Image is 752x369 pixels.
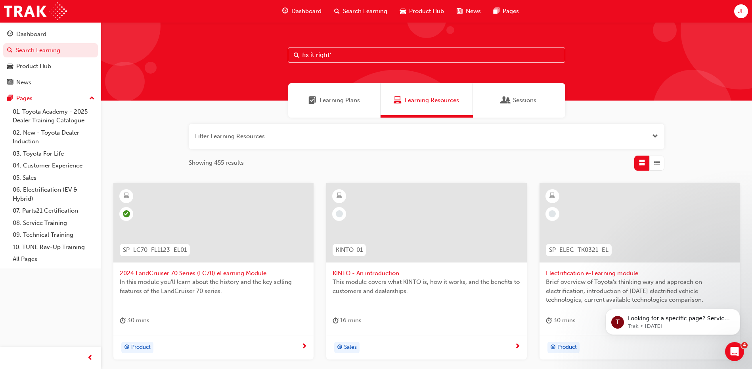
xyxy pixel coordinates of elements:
[549,245,608,255] span: SP_ELEC_TK0321_EL
[337,191,342,201] span: learningResourceType_ELEARNING-icon
[3,91,98,106] button: Pages
[89,93,95,104] span: up-icon
[291,7,321,16] span: Dashboard
[10,148,98,160] a: 03. Toyota For Life
[394,96,402,105] span: Learning Resources
[549,210,556,217] span: learningRecordVerb_NONE-icon
[557,343,577,352] span: Product
[7,31,13,38] span: guage-icon
[738,7,744,16] span: JL
[7,63,13,70] span: car-icon
[546,278,733,304] span: Brief overview of Toyota’s thinking way and approach on electrification, introduction of [DATE] e...
[328,3,394,19] a: search-iconSearch Learning
[450,3,487,19] a: news-iconNews
[124,191,129,201] span: learningResourceType_ELEARNING-icon
[546,316,576,325] div: 30 mins
[7,47,13,54] span: search-icon
[16,94,33,103] div: Pages
[540,183,740,360] a: SP_ELEC_TK0321_ELElectrification e-Learning moduleBrief overview of Toyota’s thinking way and app...
[549,191,555,201] span: learningResourceType_ELEARNING-icon
[654,158,660,167] span: List
[326,183,526,360] a: KINTO-01KINTO - An introductionThis module covers what KINTO is, how it works, and the benefits t...
[113,183,314,360] a: SP_LC70_FL1123_EL012024 LandCruiser 70 Series (LC70) eLearning ModuleIn this module you'll learn ...
[652,132,658,141] button: Open the filter
[503,7,519,16] span: Pages
[4,2,67,20] img: Trak
[502,96,510,105] span: Sessions
[7,95,13,102] span: pages-icon
[16,62,51,71] div: Product Hub
[10,106,98,127] a: 01. Toyota Academy - 2025 Dealer Training Catalogue
[394,3,450,19] a: car-iconProduct Hub
[189,158,244,167] span: Showing 455 results
[120,269,307,278] span: 2024 LandCruiser 70 Series (LC70) eLearning Module
[546,316,552,325] span: duration-icon
[288,83,381,118] a: Learning PlansLearning Plans
[7,79,13,86] span: news-icon
[10,127,98,148] a: 02. New - Toyota Dealer Induction
[10,241,98,253] a: 10. TUNE Rev-Up Training
[120,316,126,325] span: duration-icon
[409,7,444,16] span: Product Hub
[10,253,98,265] a: All Pages
[3,27,98,42] a: Dashboard
[308,96,316,105] span: Learning Plans
[120,278,307,295] span: In this module you'll learn about the history and the key selling features of the LandCruiser 70 ...
[3,25,98,91] button: DashboardSearch LearningProduct HubNews
[282,6,288,16] span: guage-icon
[344,343,357,352] span: Sales
[10,205,98,217] a: 07. Parts21 Certification
[276,3,328,19] a: guage-iconDashboard
[120,316,149,325] div: 30 mins
[337,342,343,353] span: target-icon
[336,245,363,255] span: KINTO-01
[3,75,98,90] a: News
[405,96,459,105] span: Learning Resources
[513,96,536,105] span: Sessions
[301,343,307,350] span: next-icon
[466,7,481,16] span: News
[381,83,473,118] a: Learning ResourcesLearning Resources
[123,245,187,255] span: SP_LC70_FL1123_EL01
[457,6,463,16] span: news-icon
[333,269,520,278] span: KINTO - An introduction
[741,342,748,348] span: 4
[10,172,98,184] a: 05. Sales
[343,7,387,16] span: Search Learning
[334,6,340,16] span: search-icon
[288,48,565,63] input: Search...
[16,30,46,39] div: Dashboard
[3,59,98,74] a: Product Hub
[550,342,556,353] span: target-icon
[87,353,93,363] span: prev-icon
[131,343,151,352] span: Product
[10,160,98,172] a: 04. Customer Experience
[124,342,130,353] span: target-icon
[16,78,31,87] div: News
[123,210,130,217] span: learningRecordVerb_PASS-icon
[473,83,565,118] a: SessionsSessions
[487,3,525,19] a: pages-iconPages
[294,51,299,60] span: Search
[333,316,339,325] span: duration-icon
[3,43,98,58] a: Search Learning
[639,158,645,167] span: Grid
[494,6,499,16] span: pages-icon
[593,292,752,348] iframe: Intercom notifications message
[333,278,520,295] span: This module covers what KINTO is, how it works, and the benefits to customers and dealerships.
[400,6,406,16] span: car-icon
[725,342,744,361] iframe: Intercom live chat
[734,4,748,18] button: JL
[10,229,98,241] a: 09. Technical Training
[10,217,98,229] a: 08. Service Training
[320,96,360,105] span: Learning Plans
[336,210,343,217] span: learningRecordVerb_NONE-icon
[10,184,98,205] a: 06. Electrification (EV & Hybrid)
